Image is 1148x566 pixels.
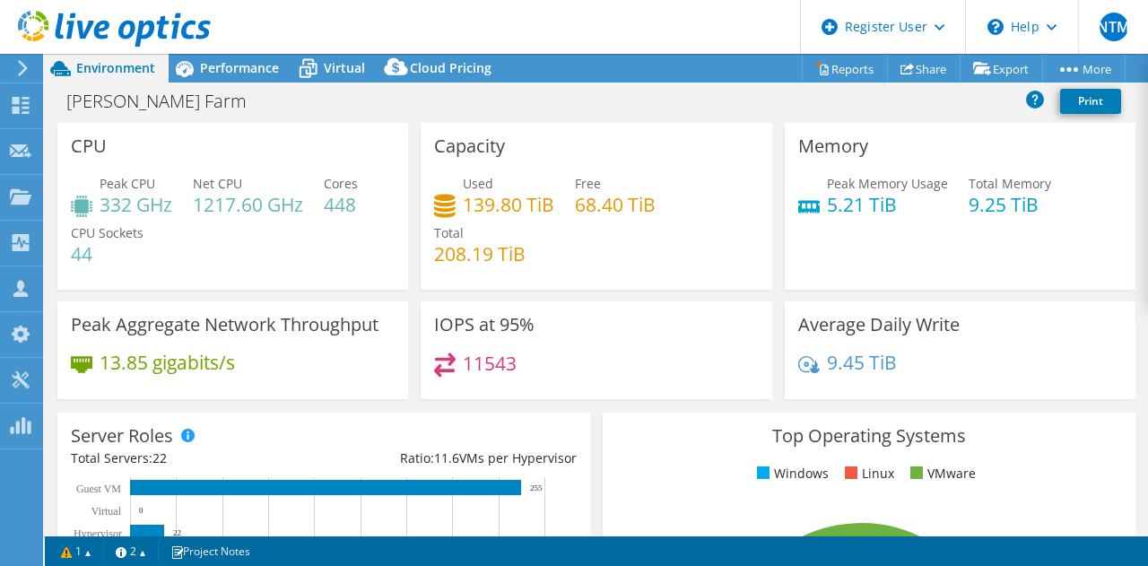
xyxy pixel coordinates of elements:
span: Performance [200,59,279,76]
h4: 448 [324,195,358,214]
text: 0 [139,506,143,515]
a: 1 [48,540,104,562]
span: CPU Sockets [71,224,143,241]
a: Project Notes [158,540,263,562]
h4: 1217.60 GHz [193,195,303,214]
a: 2 [103,540,159,562]
svg: \n [987,19,1004,35]
a: Print [1060,89,1121,114]
span: NTM [1100,13,1128,41]
h4: 13.85 gigabits/s [100,353,235,372]
text: Guest VM [76,483,121,495]
li: Windows [752,464,829,483]
a: Export [960,55,1043,83]
span: Peak CPU [100,175,155,192]
text: Virtual [91,505,122,518]
h4: 9.45 TiB [827,353,897,372]
h3: IOPS at 95% [434,315,535,335]
h3: CPU [71,136,107,156]
h4: 68.40 TiB [575,195,656,214]
a: More [1042,55,1126,83]
h3: Peak Aggregate Network Throughput [71,315,378,335]
span: Total Memory [969,175,1051,192]
text: Hypervisor [74,527,122,540]
h4: 11543 [463,353,517,373]
h4: 5.21 TiB [827,195,948,214]
div: Total Servers: [71,448,324,468]
h3: Server Roles [71,426,173,446]
span: Net CPU [193,175,242,192]
div: Ratio: VMs per Hypervisor [324,448,577,468]
span: Used [463,175,493,192]
h4: 332 GHz [100,195,172,214]
h3: Average Daily Write [798,315,960,335]
span: Free [575,175,601,192]
span: 11.6 [434,449,459,466]
span: 22 [152,449,167,466]
h4: 208.19 TiB [434,244,526,264]
span: Peak Memory Usage [827,175,948,192]
span: Virtual [324,59,365,76]
span: Environment [76,59,155,76]
span: Cloud Pricing [410,59,491,76]
h3: Capacity [434,136,505,156]
h4: 139.80 TiB [463,195,554,214]
h4: 9.25 TiB [969,195,1051,214]
text: 255 [530,483,543,492]
h1: [PERSON_NAME] Farm [58,91,274,111]
text: 22 [173,528,181,537]
h4: 44 [71,244,143,264]
span: Cores [324,175,358,192]
h3: Memory [798,136,868,156]
span: Total [434,224,464,241]
h3: Top Operating Systems [616,426,1122,446]
li: VMware [906,464,976,483]
li: Linux [840,464,894,483]
a: Reports [802,55,888,83]
a: Share [887,55,961,83]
